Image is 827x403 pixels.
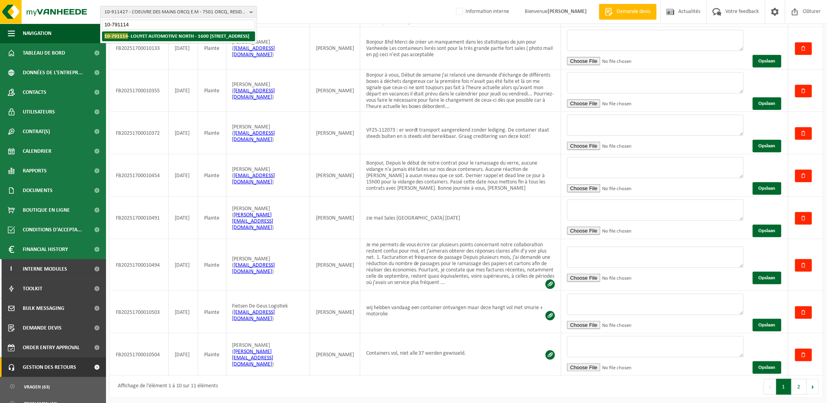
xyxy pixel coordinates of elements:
[360,112,561,154] td: VF25-112073 : er wordt transport aangerekend zonder lediging. De container staat steeds buiten en...
[110,154,169,197] td: FB20251700010454
[753,55,781,68] button: Opslaan
[102,20,255,29] input: Chercher des succursales liées
[23,357,76,377] span: Gestion des retours
[110,112,169,154] td: FB20251700010372
[104,33,128,39] span: 10-791114
[23,102,55,122] span: Utilisateurs
[198,27,226,70] td: Plainte
[360,291,561,333] td: wij hebben vandaag een container ontvangen maar deze hangt vol met smurie + motorolie
[548,9,587,15] strong: [PERSON_NAME]
[8,259,15,279] span: I
[310,239,360,291] td: [PERSON_NAME]
[198,239,226,291] td: Plainte
[24,379,50,394] span: Vragen (63)
[310,112,360,154] td: [PERSON_NAME]
[169,112,198,154] td: [DATE]
[169,197,198,239] td: [DATE]
[110,239,169,291] td: FB20251700010494
[23,141,51,161] span: Calendrier
[232,206,274,231] span: [PERSON_NAME] ( )
[753,225,781,237] button: Opslaan
[764,379,776,395] button: Previous
[753,97,781,110] button: Opslaan
[792,379,807,395] button: 2
[753,272,781,284] button: Opslaan
[310,70,360,112] td: [PERSON_NAME]
[360,27,561,70] td: Bonjour Bhd Merci de créer un manquement dans les statistiques de juin pour Vanheede Les containe...
[807,379,819,395] button: Next
[615,8,653,16] span: Demande devis
[232,256,275,275] span: [PERSON_NAME] ( )
[2,379,104,394] a: Vragen (63)
[232,88,275,100] a: [EMAIL_ADDRESS][DOMAIN_NAME]
[753,140,781,152] button: Opslaan
[360,239,561,291] td: Je me permets de vous écrire car plusieurs points concernant notre collaboration restent confus p...
[232,46,275,58] a: [EMAIL_ADDRESS][DOMAIN_NAME]
[310,27,360,70] td: [PERSON_NAME]
[23,43,65,63] span: Tableau de bord
[232,343,274,367] span: [PERSON_NAME] ( )
[104,33,249,39] strong: - LOUYET AUTOMOTIVE NORTH - 1600 [STREET_ADDRESS]
[226,154,310,197] td: [PERSON_NAME] ( )
[23,24,51,43] span: Navigation
[23,259,67,279] span: Interne modules
[232,39,275,58] span: [PERSON_NAME] ( )
[360,70,561,112] td: Bonjour à vous, Début de semaine j'ai relancé une demande d'échange de différents boxes à déchets...
[23,318,62,338] span: Demande devis
[198,333,226,376] td: Plainte
[23,240,68,259] span: Financial History
[23,220,82,240] span: Conditions d'accepta...
[198,70,226,112] td: Plainte
[110,70,169,112] td: FB20251700010355
[110,333,169,376] td: FB20251700010504
[169,333,198,376] td: [DATE]
[310,291,360,333] td: [PERSON_NAME]
[110,197,169,239] td: FB20251700010491
[169,70,198,112] td: [DATE]
[232,349,274,367] a: [PERSON_NAME][EMAIL_ADDRESS][DOMAIN_NAME]
[198,197,226,239] td: Plainte
[753,319,781,332] button: Opslaan
[23,122,50,141] span: Contrat(s)
[23,82,46,102] span: Contacts
[104,6,246,18] span: 10-911427 - L’OEUVRE DES MAINS ORCQ E.M - 7501 ORCQ, RESIDENCE LELUBRE ALLÉE 1 15
[198,291,226,333] td: Plainte
[360,197,561,239] td: zie mail Sales [GEOGRAPHIC_DATA] [DATE]
[169,27,198,70] td: [DATE]
[360,154,561,197] td: Bonjour, Depuis le début de notre contrat pour le ramassage du verre, aucune vidange n'a jamais é...
[110,27,169,70] td: FB20251700010133
[310,154,360,197] td: [PERSON_NAME]
[169,291,198,333] td: [DATE]
[599,4,657,20] a: Demande devis
[23,181,53,200] span: Documents
[232,310,275,322] a: [EMAIL_ADDRESS][DOMAIN_NAME]
[232,212,274,231] a: [PERSON_NAME][EMAIL_ADDRESS][DOMAIN_NAME]
[169,154,198,197] td: [DATE]
[310,333,360,376] td: [PERSON_NAME]
[753,361,781,374] button: Opslaan
[114,380,218,394] div: Affichage de l'élément 1 à 10 sur 11 éléments
[226,112,310,154] td: [PERSON_NAME] ( )
[232,262,275,275] a: [EMAIL_ADDRESS][DOMAIN_NAME]
[360,333,561,376] td: Containers vol, niet alle 37 werden gewisseld.
[169,239,198,291] td: [DATE]
[23,299,64,318] span: Bulk Messaging
[198,154,226,197] td: Plainte
[110,291,169,333] td: FB20251700010503
[455,6,509,18] label: Information interne
[232,82,275,100] span: [PERSON_NAME] ( )
[753,182,781,195] button: Opslaan
[23,63,83,82] span: Données de l'entrepr...
[23,200,70,220] span: Boutique en ligne
[198,112,226,154] td: Plainte
[23,161,47,181] span: Rapports
[23,279,42,299] span: Toolkit
[776,379,792,395] button: 1
[232,130,275,143] a: [EMAIL_ADDRESS][DOMAIN_NAME]
[100,6,257,18] button: 10-911427 - L’OEUVRE DES MAINS ORCQ E.M - 7501 ORCQ, RESIDENCE LELUBRE ALLÉE 1 15
[226,291,310,333] td: Fietsen De Geus Logistiek ( )
[23,338,80,357] span: Order entry approval
[310,197,360,239] td: [PERSON_NAME]
[232,173,275,185] a: [EMAIL_ADDRESS][DOMAIN_NAME]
